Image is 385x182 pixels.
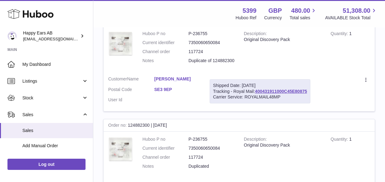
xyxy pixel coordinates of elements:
[142,40,188,46] dt: Current identifier
[142,145,188,151] dt: Current identifier
[23,30,79,42] div: Happy Ears AB
[264,15,282,21] div: Currency
[326,26,375,71] td: 1
[108,31,133,56] img: 53991712582217.png
[22,78,82,84] span: Listings
[188,145,234,151] dd: 7350060650084
[210,79,310,104] div: Tracking - Royal Mail:
[22,112,82,118] span: Sales
[154,87,200,93] a: SE3 9EP
[7,31,17,41] img: 3pl@happyearsearplugs.com
[22,143,88,149] span: Add Manual Order
[22,61,88,67] span: My Dashboard
[244,31,267,38] strong: Description
[188,154,234,160] dd: 117724
[22,95,82,101] span: Stock
[188,40,234,46] dd: 7350060650084
[268,7,282,15] strong: GBP
[188,136,234,142] dd: P-236755
[108,87,154,94] dt: Postal Code
[108,97,154,103] dt: User Id
[236,15,257,21] div: Huboo Ref
[188,58,234,64] p: Duplicate of 124882300
[291,7,310,15] span: 480.00
[244,142,321,148] div: Original Discovery Pack
[108,136,133,162] img: 53991712582217.png
[188,49,234,55] dd: 117724
[331,31,349,38] strong: Quantity
[255,89,307,94] a: 400431911000C45E80875
[325,7,378,21] a: 51,308.00 AVAILABLE Stock Total
[290,7,317,21] a: 480.00 Total sales
[290,15,317,21] span: Total sales
[142,31,188,37] dt: Huboo P no
[343,7,370,15] span: 51,308.00
[108,76,154,84] dt: Name
[7,159,86,170] a: Log out
[154,76,200,82] a: [PERSON_NAME]
[243,7,257,15] strong: 5399
[142,154,188,160] dt: Channel order
[326,132,375,177] td: 1
[142,49,188,55] dt: Channel order
[244,37,321,43] div: Original Discovery Pack
[22,128,88,134] span: Sales
[213,94,307,100] div: Carrier Service: ROYALMAIL48MP
[23,36,91,41] span: [EMAIL_ADDRESS][DOMAIN_NAME]
[188,31,234,37] dd: P-236755
[213,83,307,89] div: Shipped Date: [DATE]
[142,58,188,64] dt: Notes
[108,76,127,81] span: Customer
[108,123,128,129] strong: Order no
[142,136,188,142] dt: Huboo P no
[244,137,267,143] strong: Description
[104,119,375,132] div: 124882300 | [DATE]
[188,163,234,169] p: Duplicated
[331,137,349,143] strong: Quantity
[325,15,378,21] span: AVAILABLE Stock Total
[142,163,188,169] dt: Notes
